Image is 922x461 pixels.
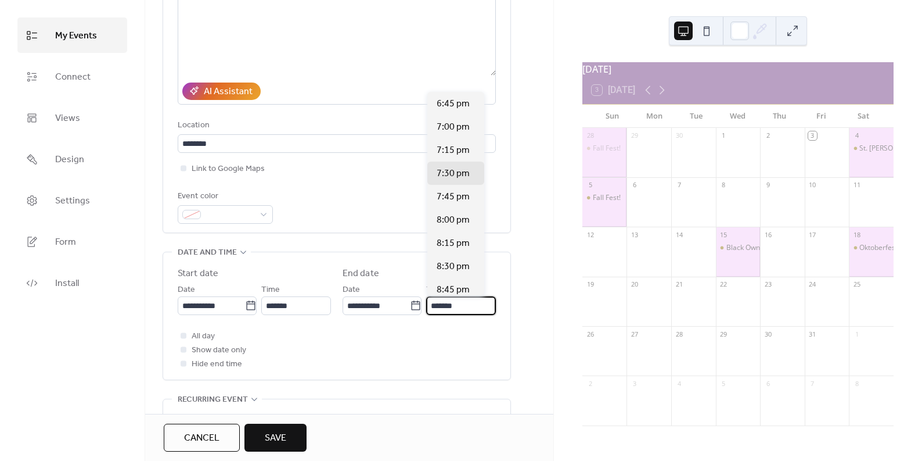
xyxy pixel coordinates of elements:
a: Design [17,141,127,177]
div: End date [343,267,379,281]
div: 8 [852,379,861,388]
span: 7:00 pm [437,120,470,134]
span: Time [261,283,280,297]
div: 5 [719,379,728,388]
div: 29 [630,131,639,140]
div: 10 [808,181,817,190]
span: Form [55,233,76,251]
div: 22 [719,280,728,289]
div: 7 [675,181,683,190]
div: 1 [852,330,861,338]
span: 7:45 pm [437,190,470,204]
a: My Events [17,17,127,53]
div: 28 [586,131,595,140]
span: Date [178,283,195,297]
span: 6:45 pm [437,97,470,111]
div: [DATE] [582,62,894,76]
div: 5 [586,181,595,190]
div: 12 [586,230,595,239]
div: AI Assistant [204,85,253,99]
div: 6 [763,379,772,388]
div: 25 [852,280,861,289]
div: Black Owned Marketplace [726,243,811,253]
div: Wed [717,105,759,128]
span: Design [55,151,84,169]
div: 9 [763,181,772,190]
div: 1 [719,131,728,140]
div: 29 [719,330,728,338]
div: 30 [763,330,772,338]
span: Settings [55,192,90,210]
div: 26 [586,330,595,338]
span: Cancel [184,431,219,445]
div: Location [178,119,494,133]
div: Oktoberfest [859,243,898,253]
div: Fri [801,105,842,128]
span: Connect [55,68,91,86]
span: 8:45 pm [437,283,470,297]
div: Oktoberfest [849,243,894,253]
div: 6 [630,181,639,190]
span: 8:00 pm [437,213,470,227]
span: Install [55,274,79,292]
div: Thu [759,105,801,128]
div: 18 [852,230,861,239]
div: 3 [808,131,817,140]
div: Black Owned Marketplace [716,243,761,253]
span: My Events [55,27,97,45]
div: 17 [808,230,817,239]
span: 7:30 pm [437,167,470,181]
a: Form [17,224,127,259]
a: Settings [17,183,127,218]
span: Recurring event [178,393,248,407]
div: 20 [630,280,639,289]
div: 2 [763,131,772,140]
a: Connect [17,59,127,94]
span: Time [426,283,445,297]
div: 2 [586,379,595,388]
span: 7:15 pm [437,144,470,158]
span: Save [265,431,286,445]
div: Sun [592,105,633,128]
div: Start date [178,267,218,281]
div: 7 [808,379,817,388]
a: Install [17,265,127,301]
button: AI Assistant [182,83,261,100]
span: All day [192,330,215,344]
a: Views [17,100,127,135]
span: Hide end time [192,358,242,371]
div: 3 [630,379,639,388]
div: 4 [675,379,683,388]
button: Save [244,424,307,452]
div: 11 [852,181,861,190]
span: Show date only [192,344,246,358]
span: Date and time [178,246,237,260]
div: 19 [586,280,595,289]
span: 8:30 pm [437,260,470,274]
div: 15 [719,230,728,239]
span: Views [55,109,80,127]
div: 14 [675,230,683,239]
div: Fall Fest! [582,144,627,153]
div: 28 [675,330,683,338]
div: St. Jacob's Market [849,144,894,153]
div: 8 [719,181,728,190]
div: 16 [763,230,772,239]
div: Tue [675,105,717,128]
div: 24 [808,280,817,289]
div: 13 [630,230,639,239]
div: 21 [675,280,683,289]
div: Fall Fest! [593,144,621,153]
div: 31 [808,330,817,338]
div: 23 [763,280,772,289]
button: Cancel [164,424,240,452]
div: Mon [633,105,675,128]
span: Link to Google Maps [192,162,265,176]
div: Event color [178,190,271,203]
div: 4 [852,131,861,140]
div: 30 [675,131,683,140]
span: 8:15 pm [437,237,470,251]
div: 27 [630,330,639,338]
div: Fall Fest! [593,193,621,203]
